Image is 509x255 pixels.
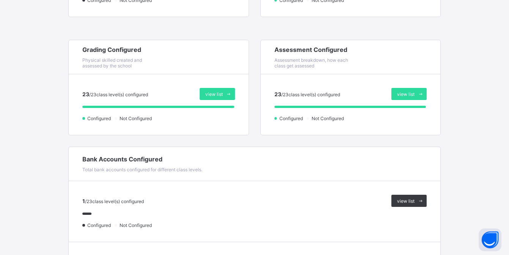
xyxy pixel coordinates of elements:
span: Assessment Configured [274,46,351,53]
span: Assessment breakdown, how each class get assessed [274,57,348,69]
span: Physical skilled created and assessed by the school [82,57,142,69]
span: Configured [279,116,305,121]
span: Total bank accounts configured for different class levels. [82,167,202,172]
span: view list [397,198,414,204]
span: view list [397,91,414,97]
span: Configured [87,222,113,228]
span: 1 [82,198,85,204]
span: 23 [82,91,89,97]
span: Not Configured [311,116,346,121]
span: Configured [87,116,113,121]
button: Open asap [479,228,501,251]
span: / 23 class level(s) configured [85,199,144,204]
span: Not Configured [119,116,154,121]
span: Bank Accounts Configured [82,155,255,163]
span: / 23 class level(s) configured [89,92,148,97]
span: 23 [274,91,281,97]
span: / 23 class level(s) configured [281,92,340,97]
span: Grading Configured [82,46,159,53]
span: view list [205,91,223,97]
span: Not Configured [119,222,154,228]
